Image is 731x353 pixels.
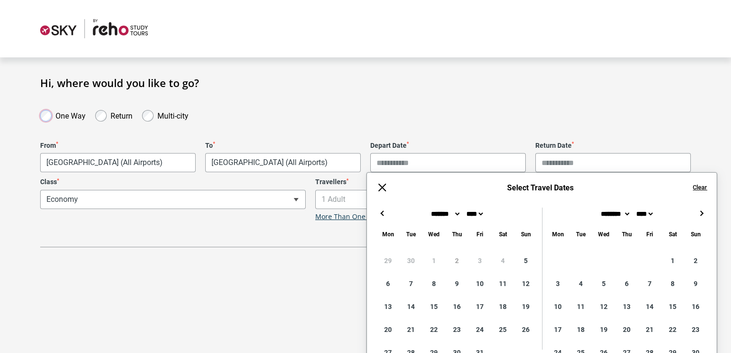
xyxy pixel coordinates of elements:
label: Depart Date [370,142,526,150]
div: Friday [638,229,661,240]
div: 9 [445,272,468,295]
label: Return Date [535,142,691,150]
button: → [696,208,707,219]
div: 9 [684,272,707,295]
div: 19 [514,295,537,318]
div: Thursday [445,229,468,240]
span: London, United Kingdom [205,153,361,172]
h1: Hi, where would you like to go? [40,77,691,89]
div: 7 [638,272,661,295]
div: 22 [661,318,684,341]
div: 19 [592,318,615,341]
div: 8 [422,272,445,295]
div: 10 [546,295,569,318]
span: Economy [41,190,305,209]
div: 21 [638,318,661,341]
div: 24 [468,318,491,341]
div: Tuesday [569,229,592,240]
div: Wednesday [592,229,615,240]
div: 20 [615,318,638,341]
div: 14 [399,295,422,318]
div: 10 [468,272,491,295]
span: 1 Adult [316,190,580,209]
label: To [205,142,361,150]
a: More Than One Traveller? [315,213,399,221]
div: 26 [514,318,537,341]
div: 11 [491,272,514,295]
div: 2 [684,249,707,272]
div: Sunday [684,229,707,240]
div: 23 [445,318,468,341]
div: 8 [661,272,684,295]
button: ← [377,208,388,219]
span: 1 Adult [315,190,581,209]
label: Class [40,178,306,186]
div: 25 [491,318,514,341]
span: Melbourne, Australia [40,153,196,172]
span: Economy [40,190,306,209]
div: 16 [445,295,468,318]
label: From [40,142,196,150]
div: Monday [377,229,399,240]
div: Thursday [615,229,638,240]
div: Tuesday [399,229,422,240]
label: Multi-city [157,109,188,121]
div: 20 [377,318,399,341]
button: Clear [693,183,707,192]
div: 14 [638,295,661,318]
div: Wednesday [422,229,445,240]
div: 6 [615,272,638,295]
div: 3 [546,272,569,295]
div: 21 [399,318,422,341]
div: 22 [422,318,445,341]
div: Saturday [491,229,514,240]
div: 15 [422,295,445,318]
div: 18 [569,318,592,341]
div: 4 [569,272,592,295]
div: 17 [546,318,569,341]
div: 12 [514,272,537,295]
h6: Select Travel Dates [398,183,683,192]
div: Saturday [661,229,684,240]
div: 16 [684,295,707,318]
label: Travellers [315,178,581,186]
div: Friday [468,229,491,240]
div: 13 [615,295,638,318]
div: 18 [491,295,514,318]
div: 13 [377,295,399,318]
div: Monday [546,229,569,240]
div: 6 [377,272,399,295]
div: 17 [468,295,491,318]
label: One Way [55,109,86,121]
span: Melbourne, Australia [41,154,195,172]
div: 5 [514,249,537,272]
div: 11 [569,295,592,318]
div: 23 [684,318,707,341]
div: 7 [399,272,422,295]
div: 15 [661,295,684,318]
span: London, United Kingdom [206,154,360,172]
div: 1 [661,249,684,272]
div: 12 [592,295,615,318]
label: Return [111,109,133,121]
div: Sunday [514,229,537,240]
div: 5 [592,272,615,295]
